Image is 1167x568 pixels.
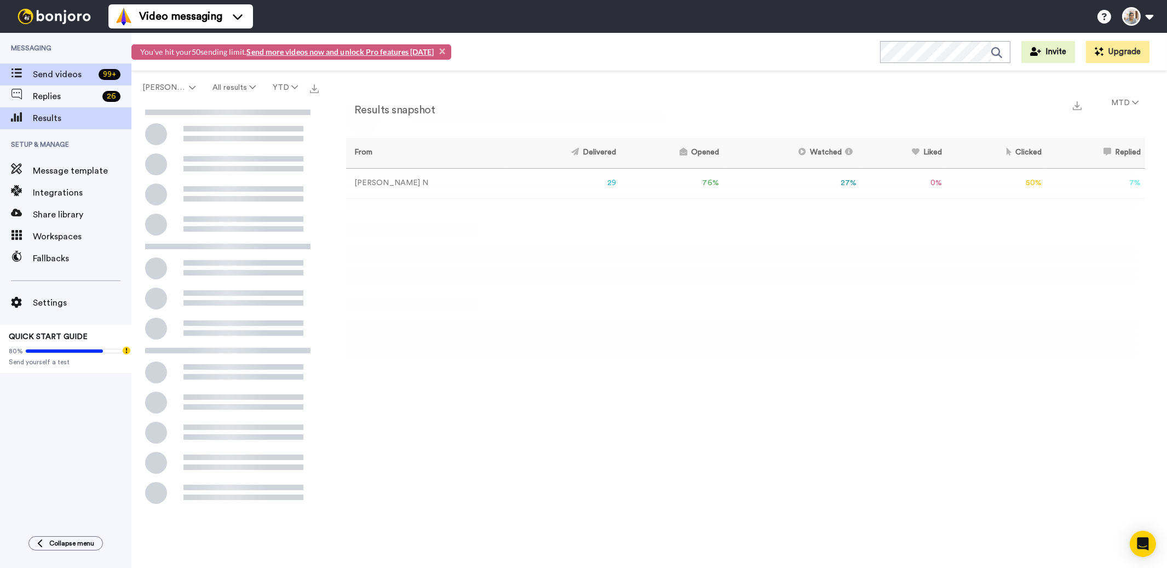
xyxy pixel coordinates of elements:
[33,68,94,81] span: Send videos
[1086,41,1149,63] button: Upgrade
[134,78,204,97] button: [PERSON_NAME]
[99,69,120,80] div: 99 +
[33,90,98,103] span: Replies
[49,539,94,548] span: Collapse menu
[9,347,23,355] span: 80%
[861,168,946,198] td: 0 %
[723,168,861,198] td: 27 %
[102,91,120,102] div: 26
[946,168,1046,198] td: 50 %
[1046,168,1145,198] td: 7 %
[33,230,131,243] span: Workspaces
[1073,101,1082,110] img: export.svg
[204,78,264,97] button: All results
[1070,97,1085,113] button: Export a summary of each team member’s results that match this filter now.
[946,138,1046,168] th: Clicked
[33,252,131,265] span: Fallbacks
[139,9,222,24] span: Video messaging
[861,138,946,168] th: Liked
[1105,93,1145,113] button: MTD
[115,8,133,25] img: vm-color.svg
[346,168,507,198] td: [PERSON_NAME] N
[439,45,445,57] span: ×
[142,82,187,93] span: [PERSON_NAME]
[1046,138,1145,168] th: Replied
[140,47,434,56] span: You've hit your 50 sending limit.
[346,104,435,116] h2: Results snapshot
[247,47,434,56] a: Send more videos now and unlock Pro features [DATE]
[33,296,131,309] span: Settings
[307,79,322,96] button: Export all results that match these filters now.
[439,45,445,57] button: Close
[1130,531,1156,557] div: Open Intercom Messenger
[28,536,103,550] button: Collapse menu
[620,138,723,168] th: Opened
[33,208,131,221] span: Share library
[9,333,88,341] span: QUICK START GUIDE
[507,168,620,198] td: 29
[620,168,723,198] td: 76 %
[33,112,131,125] span: Results
[1021,41,1075,63] button: Invite
[33,164,131,177] span: Message template
[9,358,123,366] span: Send yourself a test
[310,84,319,93] img: export.svg
[507,138,620,168] th: Delivered
[346,138,507,168] th: From
[265,78,307,97] button: YTD
[122,346,131,355] div: Tooltip anchor
[723,138,861,168] th: Watched
[13,9,95,24] img: bj-logo-header-white.svg
[33,186,131,199] span: Integrations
